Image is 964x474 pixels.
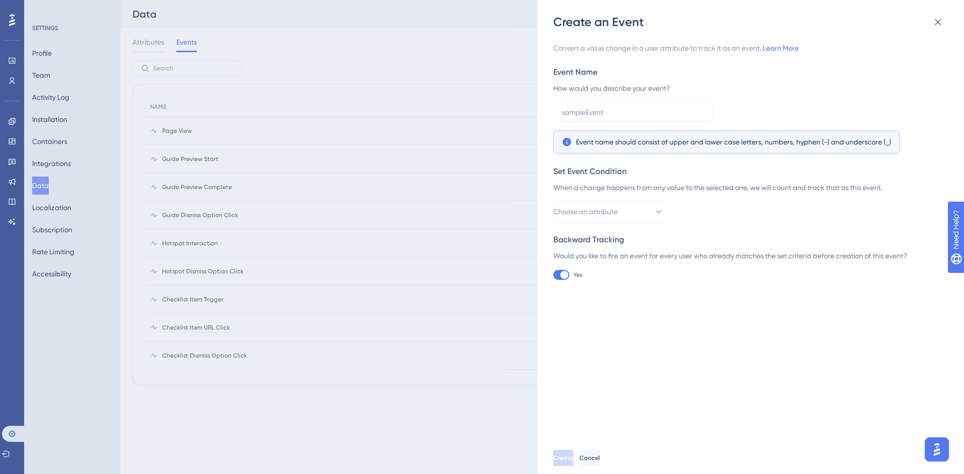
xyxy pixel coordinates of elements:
div: How would you describe your event? [553,82,942,94]
span: Convert a value change in a user attribute to track it as an event. [553,42,942,54]
span: Choose an attribute [553,206,618,218]
button: Choose an attribute [553,202,664,222]
button: Cancel [579,450,600,466]
div: Would you like to fire an event for every user who already matches the set criteria before creati... [553,250,942,262]
span: Need Help? [24,3,63,15]
button: Create [553,450,573,466]
span: Event name should consist of upper and lower case letters, numbers, hyphen (-) and underscore (_) [576,136,891,148]
span: Yes [573,271,582,279]
input: sampleEvent [562,107,705,118]
iframe: UserGuiding AI Assistant Launcher [922,434,952,464]
div: Create an Event [553,14,950,30]
span: Cancel [579,454,600,462]
span: Create [553,454,573,462]
div: Event Name [553,66,942,78]
div: When a change happens from any value to the selected one, we will count and track that as this ev... [553,182,942,194]
div: Backward Tracking [553,234,942,246]
a: Learn More [763,44,799,52]
div: Set Event Condition [553,166,942,178]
